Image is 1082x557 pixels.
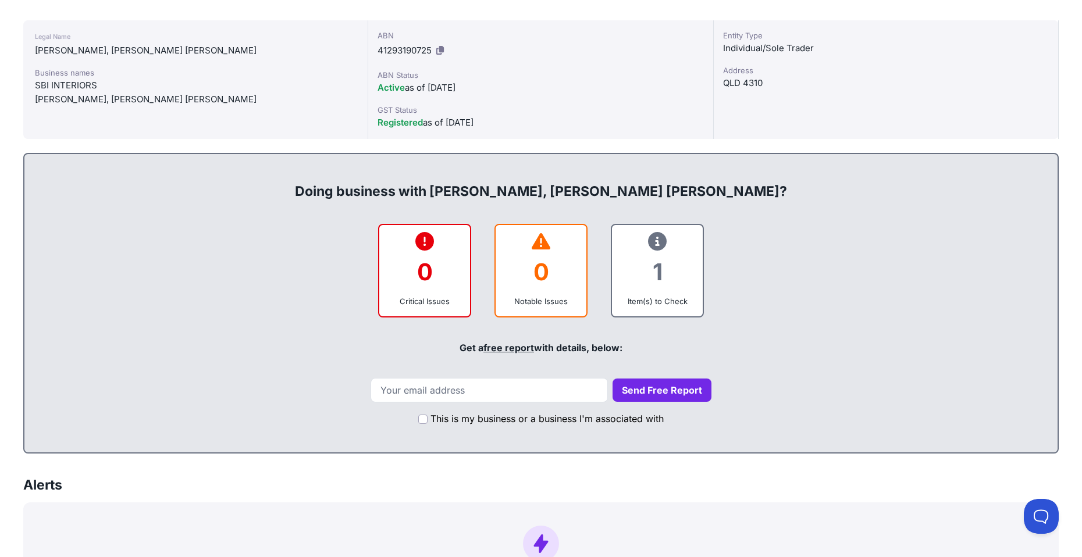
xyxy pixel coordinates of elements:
[378,45,432,56] span: 41293190725
[621,248,693,295] div: 1
[505,248,577,295] div: 0
[378,117,423,128] span: Registered
[36,163,1046,201] div: Doing business with [PERSON_NAME], [PERSON_NAME] [PERSON_NAME]?
[35,67,356,78] div: Business names
[378,82,405,93] span: Active
[723,41,1049,55] div: Individual/Sole Trader
[621,295,693,307] div: Item(s) to Check
[378,69,703,81] div: ABN Status
[723,65,1049,76] div: Address
[35,44,356,58] div: [PERSON_NAME], [PERSON_NAME] [PERSON_NAME]
[378,104,703,116] div: GST Status
[378,81,703,95] div: as of [DATE]
[371,378,608,402] input: Your email address
[378,116,703,130] div: as of [DATE]
[483,342,534,354] a: free report
[723,30,1049,41] div: Entity Type
[505,295,577,307] div: Notable Issues
[35,30,356,44] div: Legal Name
[430,412,664,426] label: This is my business or a business I'm associated with
[460,342,622,354] span: Get a with details, below:
[35,92,356,106] div: [PERSON_NAME], [PERSON_NAME] [PERSON_NAME]
[613,379,711,402] button: Send Free Report
[389,295,461,307] div: Critical Issues
[23,477,62,494] h3: Alerts
[378,30,703,41] div: ABN
[723,76,1049,90] div: QLD 4310
[1024,499,1059,534] iframe: Toggle Customer Support
[35,78,356,92] div: SBI INTERIORS
[389,248,461,295] div: 0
